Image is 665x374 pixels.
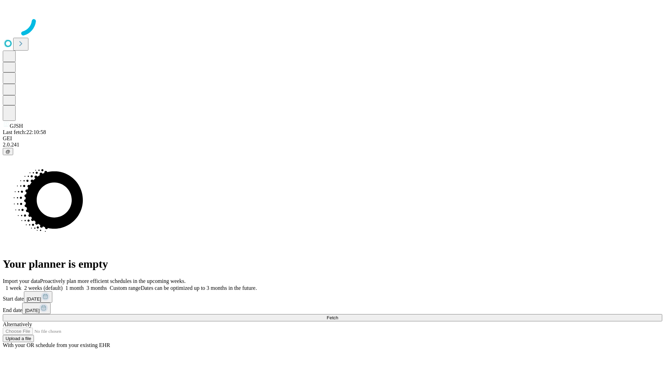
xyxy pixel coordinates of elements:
[327,315,338,320] span: Fetch
[110,285,141,291] span: Custom range
[6,149,10,154] span: @
[22,303,51,314] button: [DATE]
[3,321,32,327] span: Alternatively
[3,335,34,342] button: Upload a file
[141,285,257,291] span: Dates can be optimized up to 3 months in the future.
[65,285,84,291] span: 1 month
[3,291,662,303] div: Start date
[27,296,41,302] span: [DATE]
[3,258,662,270] h1: Your planner is empty
[3,278,40,284] span: Import your data
[3,135,662,142] div: GEI
[40,278,186,284] span: Proactively plan more efficient schedules in the upcoming weeks.
[10,123,23,129] span: GJSH
[3,148,13,155] button: @
[3,129,46,135] span: Last fetch: 22:10:58
[3,314,662,321] button: Fetch
[3,142,662,148] div: 2.0.241
[87,285,107,291] span: 3 months
[6,285,21,291] span: 1 week
[3,303,662,314] div: End date
[24,285,63,291] span: 2 weeks (default)
[25,308,39,313] span: [DATE]
[3,342,110,348] span: With your OR schedule from your existing EHR
[24,291,52,303] button: [DATE]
